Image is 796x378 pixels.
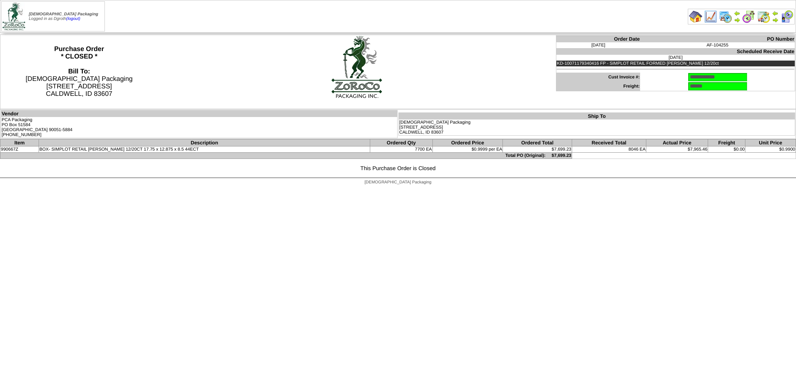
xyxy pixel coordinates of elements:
img: logoBig.jpg [331,35,383,98]
td: $7,699.23 [503,146,572,153]
img: home.gif [689,10,702,23]
td: $0.9900 [745,146,796,153]
span: [DEMOGRAPHIC_DATA] Packaging [29,12,98,17]
td: 990667Z [0,146,39,153]
td: $7,965.46 [646,146,708,153]
th: Freight [708,139,745,146]
span: [DEMOGRAPHIC_DATA] Packaging [STREET_ADDRESS] CALDWELL, ID 83607 [26,68,133,98]
img: zoroco-logo-small.webp [2,2,25,30]
th: Ship To [399,113,795,120]
img: arrowleft.gif [734,10,740,17]
th: Description [39,139,370,146]
span: [DEMOGRAPHIC_DATA] Packaging [364,180,431,185]
img: calendarblend.gif [742,10,755,23]
td: Total PO (Original): $7,699.23 [0,153,572,159]
img: calendarcustomer.gif [780,10,794,23]
td: Cust Invoice #: [556,73,640,82]
a: (logout) [66,17,80,21]
th: Unit Price [745,139,796,146]
td: 7700 EA [370,146,433,153]
img: arrowright.gif [772,17,779,23]
th: Ordered Total [503,139,572,146]
img: line_graph.gif [704,10,717,23]
td: [DEMOGRAPHIC_DATA] Packaging [STREET_ADDRESS] CALDWELL, ID 83607 [399,119,795,136]
th: Received Total [572,139,646,146]
td: [DATE] [556,42,640,48]
th: Actual Price [646,139,708,146]
td: BOX- SIMPLOT RETAIL [PERSON_NAME] 12/20CT 17.75 x 12.875 x 8.5 44ECT [39,146,370,153]
td: [DATE] [556,55,795,61]
td: Freight: [556,82,640,91]
th: Vendor [1,110,398,117]
td: 8046 EA [572,146,646,153]
th: Order Date [556,36,640,43]
td: KD-10071179340416 FP - SIMPLOT RETAIL FORMED [PERSON_NAME] 12/20ct [556,61,795,66]
th: Purchase Order * CLOSED * [0,35,158,109]
th: Ordered Price [432,139,503,146]
strong: Bill To: [68,68,90,75]
td: AF-104255 [640,42,795,48]
img: calendarprod.gif [719,10,732,23]
img: calendarinout.gif [757,10,770,23]
span: Logged in as Dgroth [29,12,98,21]
th: Item [0,139,39,146]
img: arrowright.gif [734,17,740,23]
td: $0.00 [708,146,745,153]
td: $0.9999 per EA [432,146,503,153]
th: PO Number [640,36,795,43]
td: PCA Packaging PO Box 51584 [GEOGRAPHIC_DATA] 90051-5884 [PHONE_NUMBER] [1,117,398,138]
th: Ordered Qty [370,139,433,146]
img: arrowleft.gif [772,10,779,17]
th: Scheduled Receive Date [556,48,795,55]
